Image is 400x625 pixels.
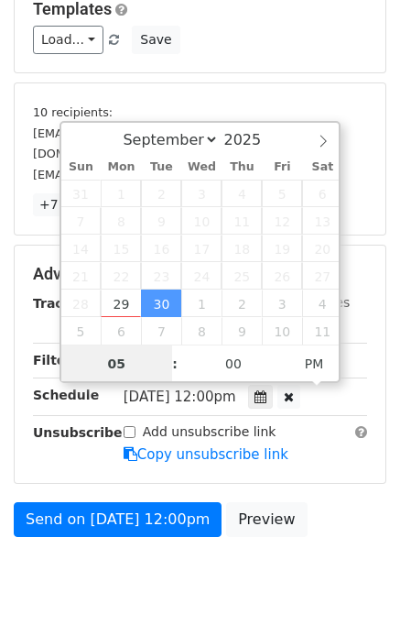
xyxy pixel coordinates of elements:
strong: Tracking [33,296,94,311]
span: September 30, 2025 [141,290,181,317]
span: October 11, 2025 [302,317,342,345]
span: September 19, 2025 [262,235,302,262]
input: Hour [61,345,173,382]
span: October 8, 2025 [181,317,222,345]
small: [EMAIL_ADDRESS][DOMAIN_NAME] [33,126,237,140]
span: Thu [222,161,262,173]
h5: Advanced [33,264,367,284]
span: September 21, 2025 [61,262,102,290]
span: September 4, 2025 [222,180,262,207]
span: September 11, 2025 [222,207,262,235]
span: September 27, 2025 [302,262,342,290]
strong: Filters [33,353,80,367]
input: Year [219,131,285,148]
span: September 10, 2025 [181,207,222,235]
span: Wed [181,161,222,173]
span: Click to toggle [289,345,340,382]
span: September 9, 2025 [141,207,181,235]
span: Mon [101,161,141,173]
a: Send on [DATE] 12:00pm [14,502,222,537]
span: [DATE] 12:00pm [124,389,236,405]
span: September 6, 2025 [302,180,342,207]
span: October 10, 2025 [262,317,302,345]
span: September 20, 2025 [302,235,342,262]
span: September 29, 2025 [101,290,141,317]
iframe: Chat Widget [308,537,400,625]
span: September 13, 2025 [302,207,342,235]
a: Load... [33,26,103,54]
span: September 23, 2025 [141,262,181,290]
a: Preview [226,502,307,537]
small: [EMAIL_ADDRESS][DOMAIN_NAME] [33,168,237,181]
span: September 3, 2025 [181,180,222,207]
span: August 31, 2025 [61,180,102,207]
label: Add unsubscribe link [143,422,276,442]
span: September 28, 2025 [61,290,102,317]
span: September 5, 2025 [262,180,302,207]
a: Copy unsubscribe link [124,446,288,463]
span: Sun [61,161,102,173]
span: September 12, 2025 [262,207,302,235]
a: +7 more [33,193,102,216]
span: September 26, 2025 [262,262,302,290]
span: October 4, 2025 [302,290,342,317]
span: October 3, 2025 [262,290,302,317]
button: Save [132,26,179,54]
span: September 24, 2025 [181,262,222,290]
span: September 7, 2025 [61,207,102,235]
span: September 8, 2025 [101,207,141,235]
span: October 5, 2025 [61,317,102,345]
span: September 16, 2025 [141,235,181,262]
span: Tue [141,161,181,173]
span: October 2, 2025 [222,290,262,317]
strong: Schedule [33,388,99,402]
span: Sat [302,161,342,173]
span: September 14, 2025 [61,235,102,262]
span: September 2, 2025 [141,180,181,207]
small: [DOMAIN_NAME][EMAIL_ADDRESS][DOMAIN_NAME] [33,147,334,160]
span: September 22, 2025 [101,262,141,290]
span: October 6, 2025 [101,317,141,345]
span: : [172,345,178,382]
span: October 1, 2025 [181,290,222,317]
span: September 18, 2025 [222,235,262,262]
span: September 17, 2025 [181,235,222,262]
input: Minute [178,345,289,382]
span: October 9, 2025 [222,317,262,345]
span: September 15, 2025 [101,235,141,262]
span: September 1, 2025 [101,180,141,207]
span: September 25, 2025 [222,262,262,290]
span: Fri [262,161,302,173]
strong: Unsubscribe [33,425,123,440]
span: October 7, 2025 [141,317,181,345]
small: 10 recipients: [33,105,113,119]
